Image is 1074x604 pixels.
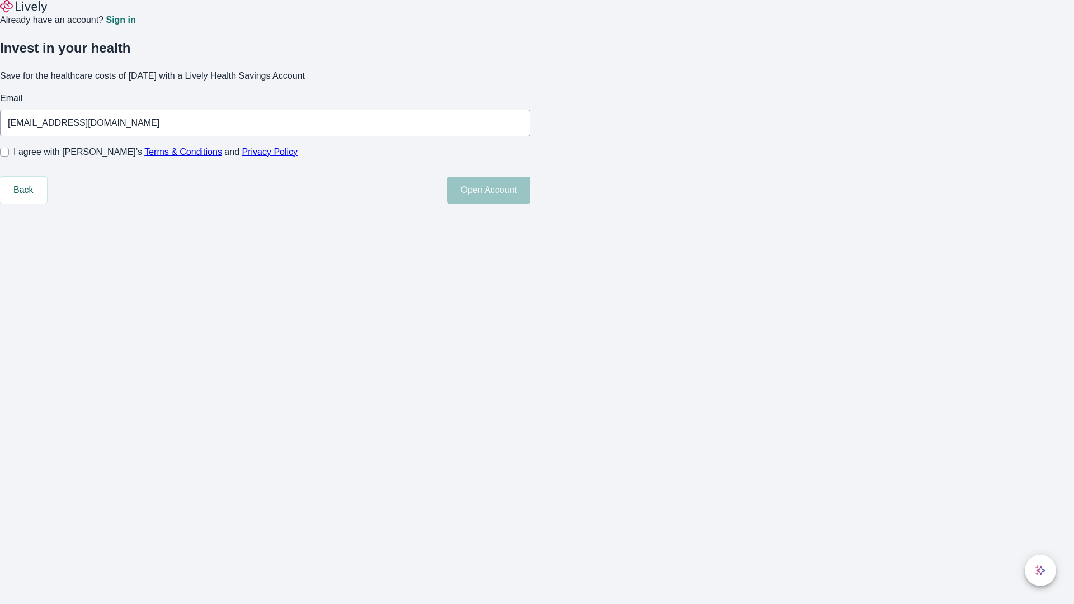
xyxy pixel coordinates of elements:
a: Terms & Conditions [144,147,222,157]
a: Sign in [106,16,135,25]
button: chat [1025,555,1056,586]
svg: Lively AI Assistant [1035,565,1046,576]
span: I agree with [PERSON_NAME]’s and [13,145,298,159]
a: Privacy Policy [242,147,298,157]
